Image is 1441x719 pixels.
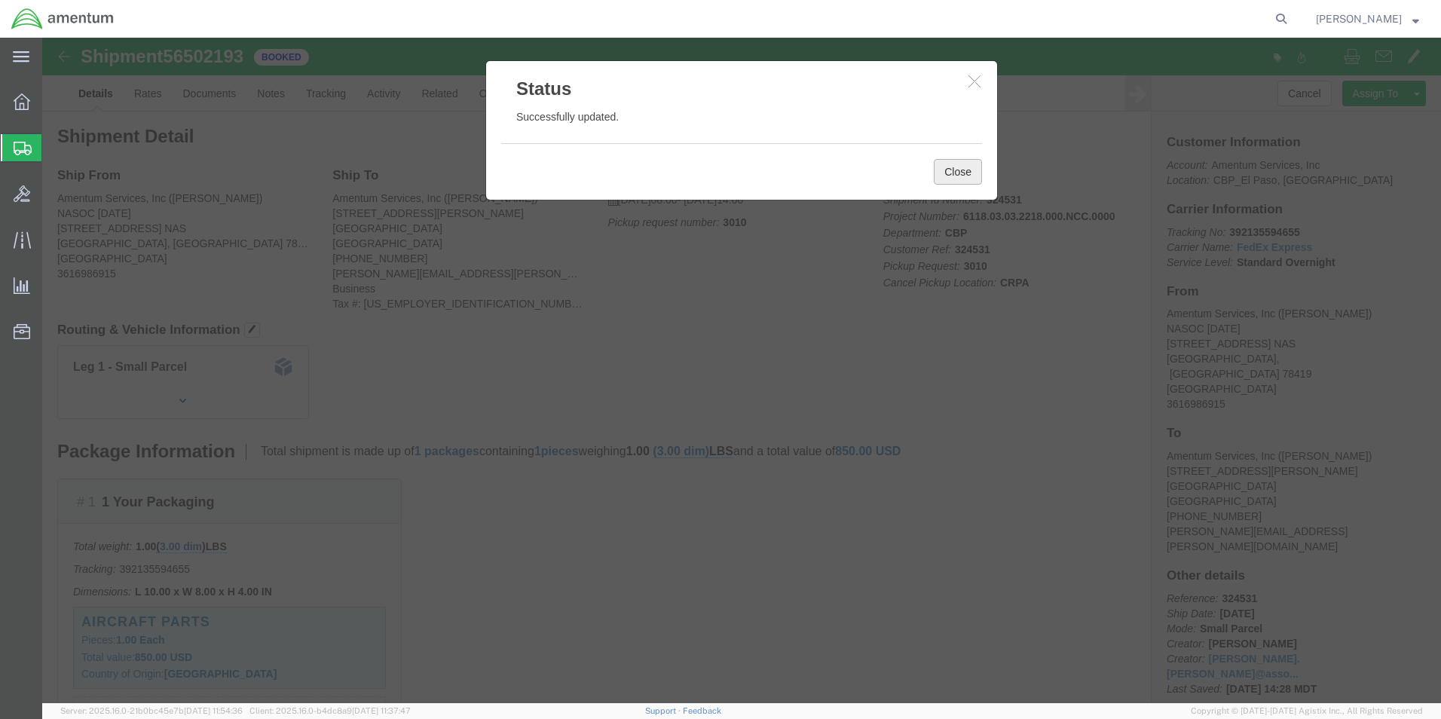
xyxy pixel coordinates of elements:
[1191,705,1423,717] span: Copyright © [DATE]-[DATE] Agistix Inc., All Rights Reserved
[42,38,1441,703] iframe: FS Legacy Container
[352,706,411,715] span: [DATE] 11:37:47
[683,706,721,715] a: Feedback
[60,706,243,715] span: Server: 2025.16.0-21b0bc45e7b
[249,706,411,715] span: Client: 2025.16.0-b4dc8a9
[645,706,683,715] a: Support
[184,706,243,715] span: [DATE] 11:54:36
[1315,10,1420,28] button: [PERSON_NAME]
[11,8,115,30] img: logo
[1316,11,1402,27] span: Juan Trevino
